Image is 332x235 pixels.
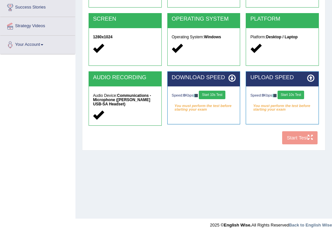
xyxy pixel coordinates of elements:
[250,91,314,100] div: Speed: Kbps
[172,35,236,39] h5: Operating System:
[199,91,225,99] button: Start 10s Test
[93,93,151,106] strong: Communications - Microphone ([PERSON_NAME] USB-SA Headset)
[93,16,157,22] h2: SCREEN
[172,75,236,81] h2: DOWNLOAD SPEED
[204,35,221,39] strong: Windows
[210,219,332,228] div: 2025 © All Rights Reserved
[194,94,198,97] img: ajax-loader-fb-connection.gif
[93,75,157,81] h2: AUDIO RECORDING
[0,17,75,33] a: Strategy Videos
[0,36,75,52] a: Your Account
[172,91,236,100] div: Speed: Kbps
[250,16,314,22] h2: PLATFORM
[262,93,264,97] strong: 0
[250,35,314,39] h5: Platform:
[250,75,314,81] h2: UPLOAD SPEED
[93,35,113,39] strong: 1280x1024
[224,223,251,227] strong: English Wise.
[278,91,304,99] button: Start 10s Test
[250,102,314,110] em: You must perform the test before starting your exam
[289,223,332,227] a: Back to English Wise
[266,35,298,39] strong: Desktop / Laptop
[272,94,277,97] img: ajax-loader-fb-connection.gif
[183,93,185,97] strong: 0
[172,16,236,22] h2: OPERATING SYSTEM
[93,94,157,106] h5: Audio Device:
[172,102,236,110] em: You must perform the test before starting your exam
